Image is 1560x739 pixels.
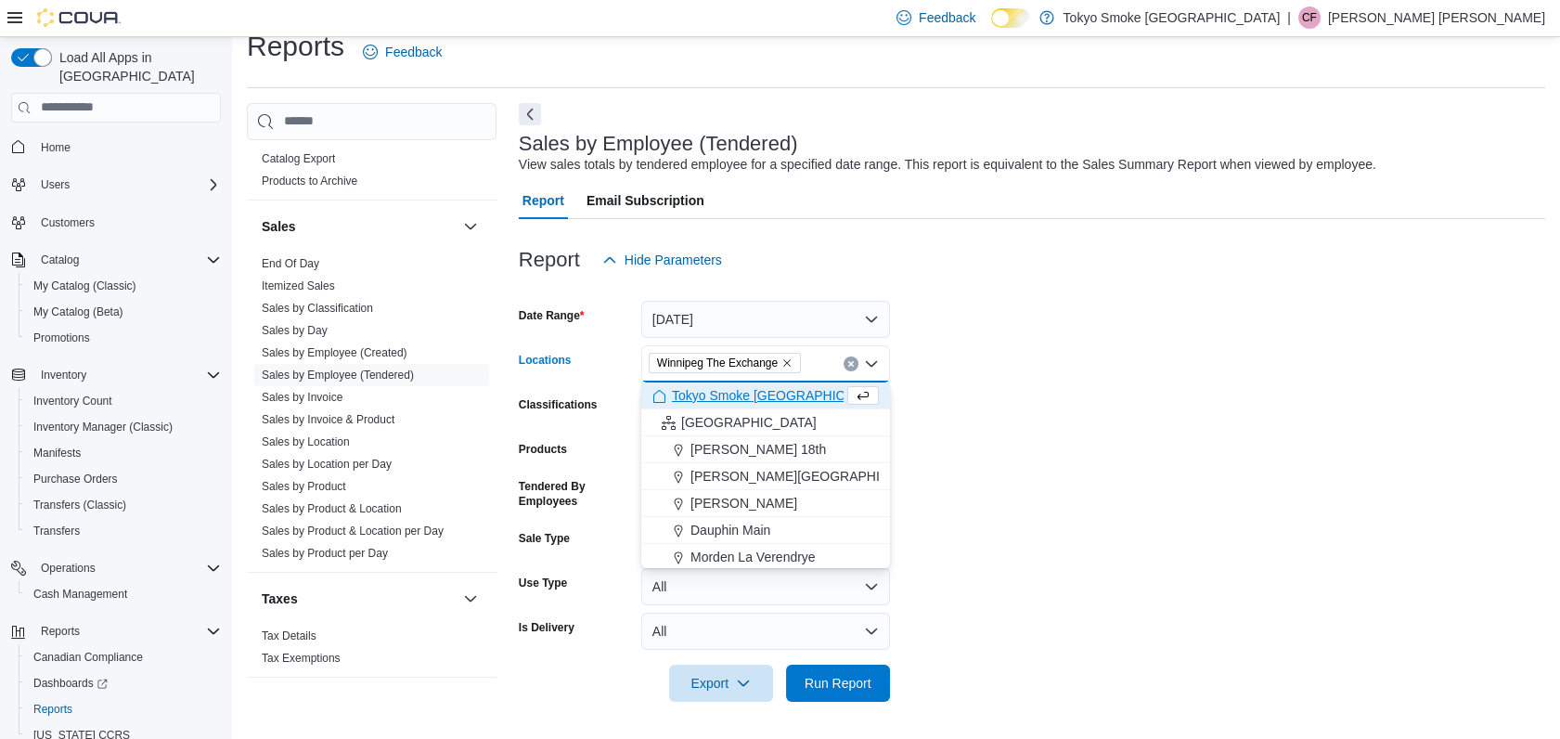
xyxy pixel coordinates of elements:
span: Tax Exemptions [262,651,341,666]
a: Itemized Sales [262,279,335,292]
a: Tax Exemptions [262,652,341,665]
a: Sales by Employee (Created) [262,346,407,359]
button: Reports [4,618,228,644]
span: Home [33,136,221,159]
span: Winnipeg The Exchange [657,354,778,372]
label: Locations [519,353,572,368]
span: Catalog [41,253,79,267]
a: My Catalog (Beta) [26,301,131,323]
span: Hide Parameters [625,251,722,269]
label: Classifications [519,397,598,412]
span: Operations [33,557,221,579]
span: Sales by Employee (Tendered) [262,368,414,382]
a: Inventory Manager (Classic) [26,416,180,438]
button: Reports [19,696,228,722]
span: Dashboards [33,676,108,691]
button: Taxes [262,590,456,608]
div: Products [247,148,496,200]
a: Sales by Day [262,324,328,337]
span: Feedback [385,43,442,61]
button: Remove Winnipeg The Exchange from selection in this group [781,357,793,369]
span: Cash Management [26,583,221,605]
button: Morden La Verendrye [641,544,890,571]
div: View sales totals by tendered employee for a specified date range. This report is equivalent to t... [519,155,1376,175]
span: Sales by Location per Day [262,457,392,472]
a: Catalog Export [262,152,335,165]
button: [PERSON_NAME] [641,490,890,517]
span: Products to Archive [262,174,357,188]
button: Purchase Orders [19,466,228,492]
span: Dark Mode [991,28,992,29]
span: Purchase Orders [33,472,118,486]
button: Customers [4,209,228,236]
span: Sales by Day [262,323,328,338]
span: Canadian Compliance [26,646,221,668]
span: End Of Day [262,256,319,271]
span: Transfers (Classic) [26,494,221,516]
p: [PERSON_NAME] [PERSON_NAME] [1328,6,1545,29]
button: Transfers (Classic) [19,492,228,518]
a: Customers [33,212,102,234]
button: [DATE] [641,301,890,338]
button: Clear input [844,357,858,371]
span: Canadian Compliance [33,650,143,665]
button: My Catalog (Beta) [19,299,228,325]
span: Sales by Product [262,479,346,494]
a: Products to Archive [262,175,357,188]
a: Dashboards [26,672,115,694]
button: Run Report [786,665,890,702]
span: Sales by Employee (Created) [262,345,407,360]
a: Feedback [355,33,449,71]
button: Inventory [33,364,94,386]
button: All [641,613,890,650]
button: Taxes [459,588,482,610]
span: My Catalog (Beta) [33,305,123,319]
h3: Sales [262,217,296,236]
h3: Taxes [262,590,298,608]
span: Report [522,182,564,219]
span: [GEOGRAPHIC_DATA] [681,413,817,432]
button: Dauphin Main [641,517,890,544]
button: Inventory [4,362,228,388]
span: [PERSON_NAME] 18th [690,440,826,459]
button: Home [4,134,228,161]
a: Reports [26,698,80,720]
span: Tokyo Smoke [GEOGRAPHIC_DATA] [672,386,889,405]
button: Inventory Manager (Classic) [19,414,228,440]
span: Transfers [33,524,80,538]
label: Products [519,442,567,457]
span: Transfers (Classic) [33,498,126,512]
label: Tendered By Employees [519,479,634,509]
button: Operations [4,555,228,581]
span: Tax Details [262,629,316,643]
span: Purchase Orders [26,468,221,490]
span: Reports [26,698,221,720]
a: Sales by Product & Location [262,502,402,515]
a: Home [33,136,78,159]
a: Tax Details [262,629,316,642]
button: Sales [262,217,456,236]
span: My Catalog (Classic) [26,275,221,297]
button: Reports [33,620,87,642]
span: Sales by Product & Location [262,501,402,516]
span: My Catalog (Classic) [33,279,136,293]
span: Feedback [919,8,975,27]
a: Sales by Invoice [262,391,342,404]
button: Close list of options [864,357,879,371]
input: Dark Mode [991,8,1030,28]
span: Promotions [26,327,221,349]
span: Sales by Product per Day [262,546,388,561]
button: Catalog [4,247,228,273]
button: Transfers [19,518,228,544]
span: Transfers [26,520,221,542]
span: Reports [41,624,80,639]
a: Sales by Location [262,435,350,448]
button: Sales [459,215,482,238]
button: Hide Parameters [595,241,729,279]
span: CF [1302,6,1317,29]
span: Sales by Location [262,434,350,449]
p: Tokyo Smoke [GEOGRAPHIC_DATA] [1064,6,1281,29]
a: Sales by Product per Day [262,547,388,560]
a: Sales by Product [262,480,346,493]
button: Operations [33,557,103,579]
